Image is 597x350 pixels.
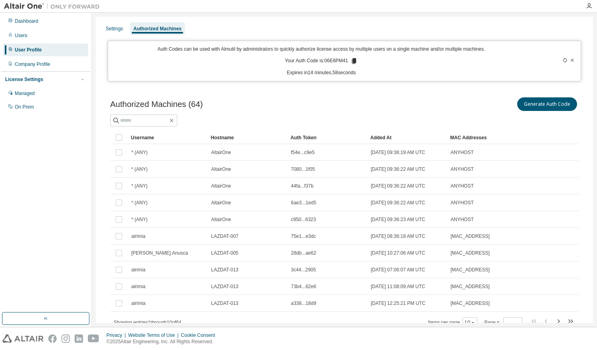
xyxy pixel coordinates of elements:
p: Your Auth Code is: 06E6PM41 [285,57,358,65]
div: Settings [106,26,123,32]
div: Auth Token [291,131,364,144]
div: MAC Addresses [450,131,491,144]
span: [DATE] 09:36:22 AM UTC [371,183,425,189]
div: Added At [370,131,444,144]
span: c950...6323 [291,216,316,223]
span: * (ANY) [131,183,148,189]
span: airimia [131,233,145,239]
img: linkedin.svg [75,334,83,343]
span: [DATE] 07:06:07 AM UTC [371,267,425,273]
span: ANYHOST [451,200,474,206]
span: [MAC_ADDRESS] [451,300,490,306]
span: [MAC_ADDRESS] [451,250,490,256]
div: Username [131,131,204,144]
span: 7080...1f05 [291,166,315,172]
span: Page n. [484,317,522,328]
div: Users [15,32,27,39]
img: altair_logo.svg [2,334,43,343]
span: [DATE] 09:36:19 AM UTC [371,149,425,156]
div: Company Profile [15,61,50,67]
span: AltairOne [211,216,231,223]
span: ANYHOST [451,183,474,189]
span: a338...18d9 [291,300,316,306]
span: Authorized Machines (64) [110,100,203,109]
span: LAZDAT-013 [211,283,238,290]
img: youtube.svg [88,334,99,343]
div: Hostname [211,131,284,144]
div: User Profile [15,47,42,53]
span: Items per page [428,317,477,328]
span: [PERSON_NAME].Anusca [131,250,188,256]
div: On Prem [15,104,34,110]
span: * (ANY) [131,216,148,223]
span: ANYHOST [451,166,474,172]
span: [DATE] 10:27:06 AM UTC [371,250,425,256]
span: * (ANY) [131,149,148,156]
span: airimia [131,300,145,306]
span: LAZDAT-013 [211,267,238,273]
span: 6ae3...1ed5 [291,200,316,206]
span: AltairOne [211,200,231,206]
span: f54e...c9e5 [291,149,314,156]
span: 28db...ae62 [291,250,316,256]
span: 44fa...f37b [291,183,314,189]
span: ANYHOST [451,216,474,223]
div: Managed [15,90,35,97]
span: LAZDAT-013 [211,300,238,306]
p: © 2025 Altair Engineering, Inc. All Rights Reserved. [107,338,220,345]
span: * (ANY) [131,200,148,206]
button: 10 [465,319,475,326]
div: Cookie Consent [181,332,219,338]
span: airimia [131,267,145,273]
img: facebook.svg [48,334,57,343]
div: Authorized Machines [133,26,182,32]
span: ANYHOST [451,149,474,156]
span: LAZDAT-005 [211,250,238,256]
p: Auth Codes can be used with Almutil by administrators to quickly authorize license access by mult... [113,46,529,53]
p: Expires in 14 minutes, 58 seconds [113,69,529,76]
span: 3c44...2905 [291,267,316,273]
div: Privacy [107,332,128,338]
span: [DATE] 09:36:22 AM UTC [371,166,425,172]
img: instagram.svg [61,334,70,343]
span: airimia [131,283,145,290]
span: 73b4...62e6 [291,283,316,290]
button: Generate Auth Code [517,97,577,111]
span: [MAC_ADDRESS] [451,267,490,273]
div: Website Terms of Use [128,332,181,338]
div: Dashboard [15,18,38,24]
div: License Settings [5,76,43,83]
span: [DATE] 08:36:18 AM UTC [371,233,425,239]
span: [DATE] 09:36:22 AM UTC [371,200,425,206]
span: * (ANY) [131,166,148,172]
span: [DATE] 11:08:09 AM UTC [371,283,425,290]
span: [MAC_ADDRESS] [451,283,490,290]
span: [DATE] 09:36:23 AM UTC [371,216,425,223]
span: [DATE] 12:25:21 PM UTC [371,300,425,306]
span: [MAC_ADDRESS] [451,233,490,239]
span: 75e1...e3dc [291,233,316,239]
span: AltairOne [211,166,231,172]
span: LAZDAT-007 [211,233,238,239]
span: AltairOne [211,149,231,156]
span: Showing entries 1 through 10 of 64 [114,320,182,325]
span: AltairOne [211,183,231,189]
img: Altair One [4,2,104,10]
